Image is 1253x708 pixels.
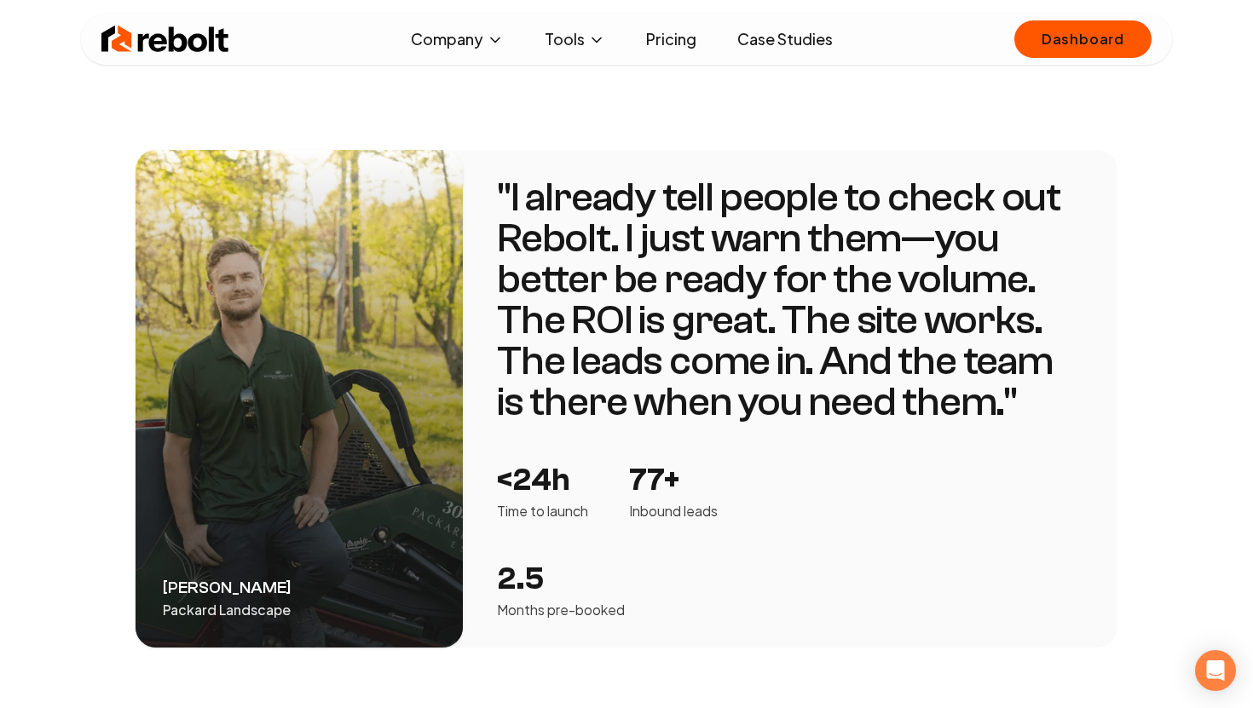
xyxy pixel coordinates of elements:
[629,501,718,521] p: Inbound leads
[163,600,291,620] p: Packard Landscape
[632,22,710,56] a: Pricing
[101,22,229,56] img: Rebolt Logo
[1195,650,1236,691] div: Open Intercom Messenger
[497,562,625,596] p: 2.5
[163,576,292,600] p: [PERSON_NAME]
[397,22,517,56] button: Company
[497,501,588,521] p: Time to launch
[497,600,625,620] p: Months pre-booked
[531,22,619,56] button: Tools
[629,463,718,498] p: 77+
[497,177,1083,423] p: " I already tell people to check out Rebolt. I just warn them—you better be ready for the volume....
[497,463,588,498] p: <24h
[1014,20,1152,58] a: Dashboard
[724,22,846,56] a: Case Studies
